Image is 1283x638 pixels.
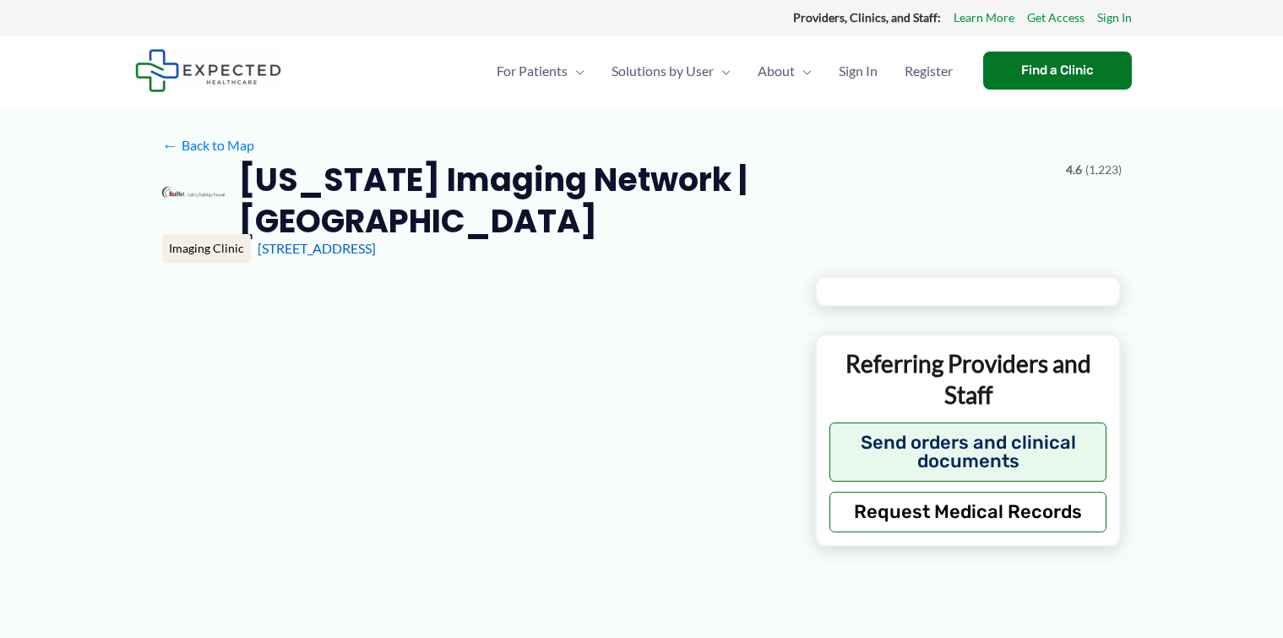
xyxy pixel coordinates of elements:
[162,137,178,153] span: ←
[483,41,966,101] nav: Primary Site Navigation
[905,41,953,101] span: Register
[954,7,1014,29] a: Learn More
[497,41,568,101] span: For Patients
[612,41,714,101] span: Solutions by User
[1097,7,1132,29] a: Sign In
[744,41,825,101] a: AboutMenu Toggle
[162,133,254,158] a: ←Back to Map
[793,10,941,25] strong: Providers, Clinics, and Staff:
[795,41,812,101] span: Menu Toggle
[891,41,966,101] a: Register
[135,49,281,92] img: Expected Healthcare Logo - side, dark font, small
[1027,7,1085,29] a: Get Access
[825,41,891,101] a: Sign In
[162,234,251,263] div: Imaging Clinic
[714,41,731,101] span: Menu Toggle
[829,348,1107,410] p: Referring Providers and Staff
[238,159,1052,243] h2: [US_STATE] Imaging Network | [GEOGRAPHIC_DATA]
[568,41,584,101] span: Menu Toggle
[829,423,1107,482] button: Send orders and clinical documents
[483,41,598,101] a: For PatientsMenu Toggle
[258,240,376,256] a: [STREET_ADDRESS]
[829,492,1107,532] button: Request Medical Records
[1066,159,1082,181] span: 4.6
[598,41,744,101] a: Solutions by UserMenu Toggle
[983,52,1132,90] a: Find a Clinic
[839,41,878,101] span: Sign In
[1085,159,1122,181] span: (1,223)
[758,41,795,101] span: About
